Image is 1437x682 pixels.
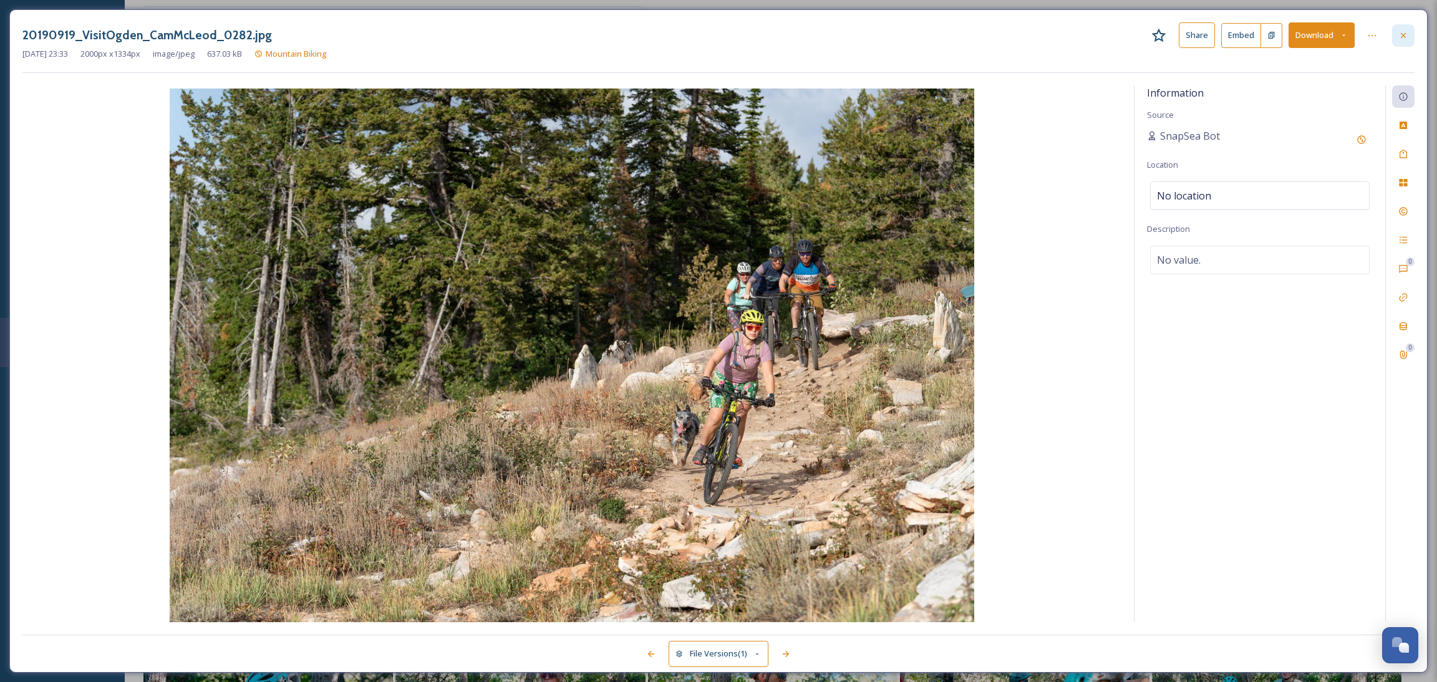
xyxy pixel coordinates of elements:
button: Open Chat [1382,627,1418,663]
span: image/jpeg [153,48,195,60]
div: 0 [1406,343,1415,352]
span: Description [1147,223,1190,234]
span: Information [1147,86,1204,100]
span: Source [1147,109,1174,120]
span: No location [1157,188,1211,203]
img: 1lPLm7ZfCGGTgTqpFy7z8DJEfK7PQZNoS.jpg [22,89,1121,625]
button: Share [1179,22,1215,48]
div: 0 [1406,257,1415,266]
span: Location [1147,159,1178,170]
span: Mountain Biking [266,48,327,59]
button: Embed [1221,23,1261,48]
h3: 20190919_VisitOgden_CamMcLeod_0282.jpg [22,26,272,44]
span: 2000 px x 1334 px [80,48,140,60]
span: SnapSea Bot [1160,128,1220,143]
span: 637.03 kB [207,48,242,60]
span: No value. [1157,252,1201,267]
button: Download [1289,22,1355,48]
span: [DATE] 23:33 [22,48,68,60]
button: File Versions(1) [669,641,768,666]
